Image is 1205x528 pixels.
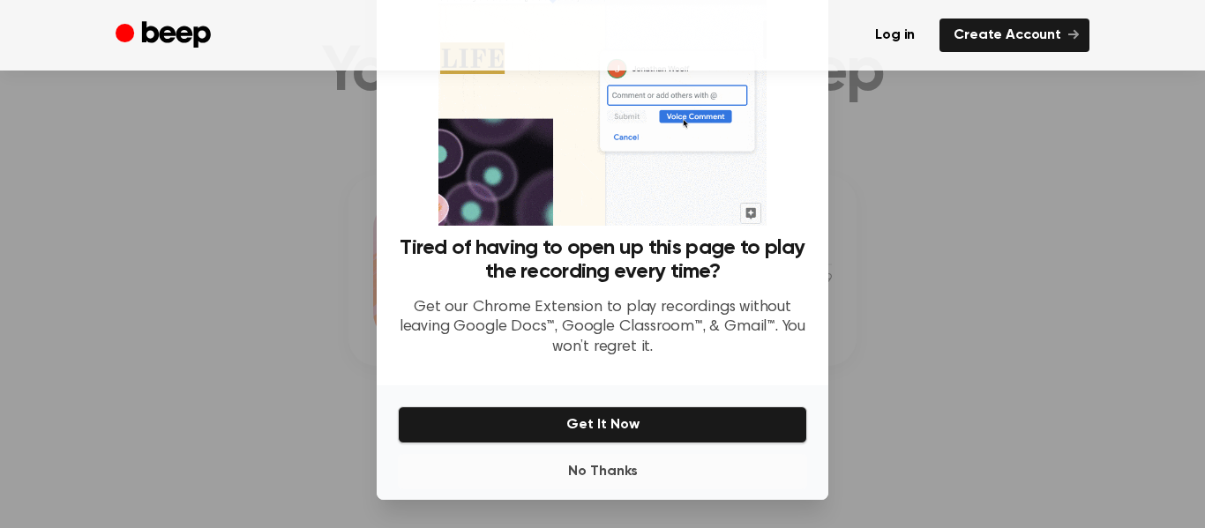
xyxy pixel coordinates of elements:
button: No Thanks [398,454,807,489]
button: Get It Now [398,406,807,443]
a: Create Account [939,19,1089,52]
h3: Tired of having to open up this page to play the recording every time? [398,236,807,284]
a: Beep [116,19,215,53]
a: Log in [861,19,929,52]
p: Get our Chrome Extension to play recordings without leaving Google Docs™, Google Classroom™, & Gm... [398,298,807,358]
